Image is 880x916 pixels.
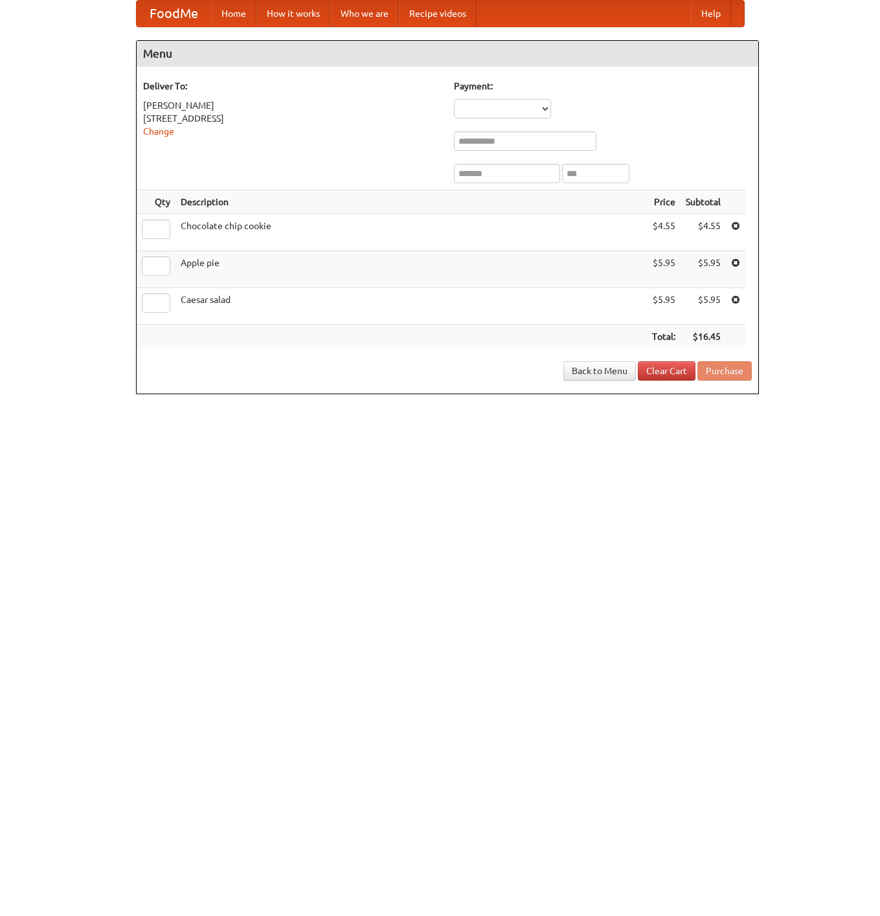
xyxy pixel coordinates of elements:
[143,126,174,137] a: Change
[175,288,647,325] td: Caesar salad
[137,41,758,67] h4: Menu
[681,214,726,251] td: $4.55
[697,361,752,381] button: Purchase
[175,251,647,288] td: Apple pie
[647,325,681,349] th: Total:
[647,190,681,214] th: Price
[399,1,477,27] a: Recipe videos
[256,1,330,27] a: How it works
[691,1,731,27] a: Help
[175,214,647,251] td: Chocolate chip cookie
[638,361,695,381] a: Clear Cart
[211,1,256,27] a: Home
[681,325,726,349] th: $16.45
[647,214,681,251] td: $4.55
[647,251,681,288] td: $5.95
[454,80,752,93] h5: Payment:
[681,288,726,325] td: $5.95
[143,80,441,93] h5: Deliver To:
[681,190,726,214] th: Subtotal
[137,1,211,27] a: FoodMe
[143,99,441,112] div: [PERSON_NAME]
[175,190,647,214] th: Description
[143,112,441,125] div: [STREET_ADDRESS]
[647,288,681,325] td: $5.95
[563,361,636,381] a: Back to Menu
[681,251,726,288] td: $5.95
[330,1,399,27] a: Who we are
[137,190,175,214] th: Qty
